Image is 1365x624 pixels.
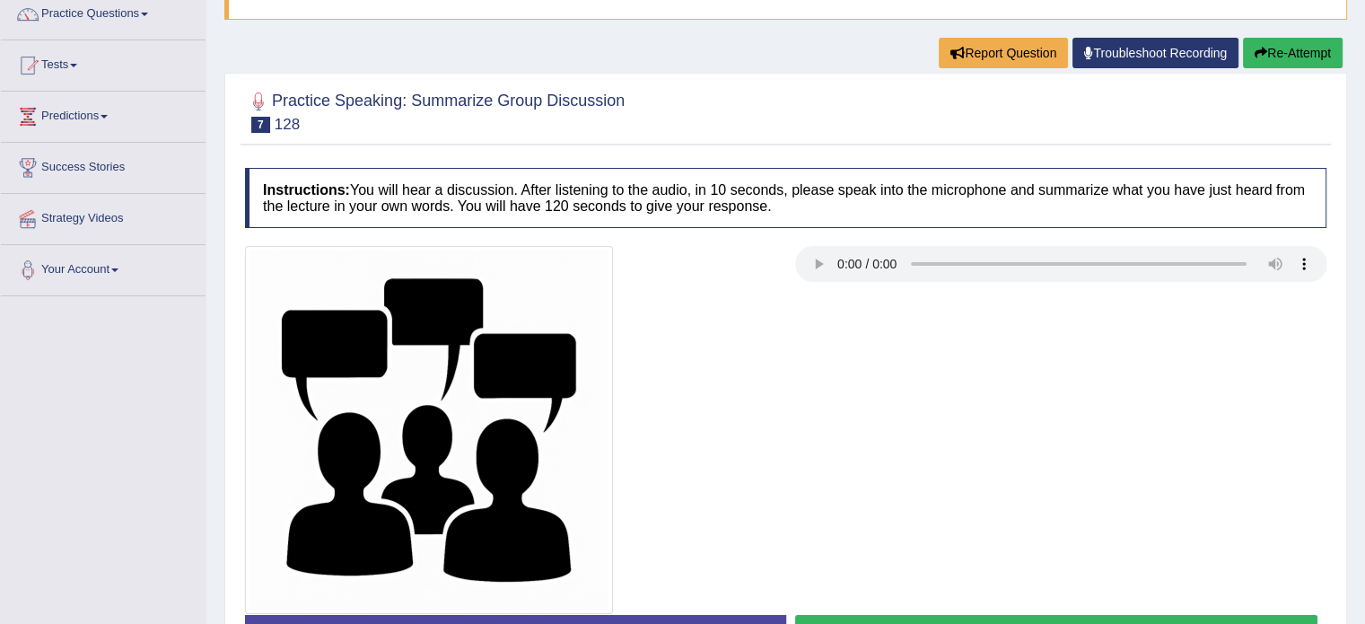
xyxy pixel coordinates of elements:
a: Strategy Videos [1,194,206,239]
a: Troubleshoot Recording [1072,38,1238,68]
span: 7 [251,117,270,133]
h2: Practice Speaking: Summarize Group Discussion [245,88,625,133]
button: Re-Attempt [1243,38,1343,68]
a: Success Stories [1,143,206,188]
button: Report Question [939,38,1068,68]
h4: You will hear a discussion. After listening to the audio, in 10 seconds, please speak into the mi... [245,168,1326,228]
b: Instructions: [263,182,350,198]
a: Tests [1,40,206,85]
a: Your Account [1,245,206,290]
a: Predictions [1,92,206,136]
small: 128 [275,116,300,133]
